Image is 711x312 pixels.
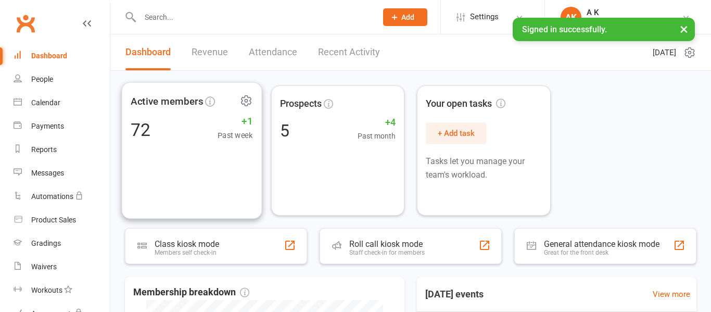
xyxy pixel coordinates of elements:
[14,255,110,279] a: Waivers
[249,34,297,70] a: Attendance
[358,130,396,142] span: Past month
[426,96,505,111] span: Your open tasks
[31,122,64,130] div: Payments
[544,239,659,249] div: General attendance kiosk mode
[417,285,492,304] h3: [DATE] events
[31,216,76,224] div: Product Sales
[522,24,607,34] span: Signed in successfully.
[31,192,73,201] div: Automations
[31,98,60,107] div: Calendar
[218,129,252,142] span: Past week
[31,75,53,83] div: People
[14,161,110,185] a: Messages
[131,121,150,139] div: 72
[587,8,682,17] div: A K
[426,122,487,144] button: + Add task
[280,122,289,139] div: 5
[14,208,110,232] a: Product Sales
[14,44,110,68] a: Dashboard
[218,114,252,129] span: +1
[14,232,110,255] a: Gradings
[12,10,39,36] a: Clubworx
[358,115,396,130] span: +4
[675,18,693,40] button: ×
[14,185,110,208] a: Automations
[31,52,67,60] div: Dashboard
[280,96,322,111] span: Prospects
[31,145,57,154] div: Reports
[31,286,62,294] div: Workouts
[349,249,425,256] div: Staff check-in for members
[426,155,542,181] p: Tasks let you manage your team's workload.
[14,91,110,115] a: Calendar
[131,93,203,109] span: Active members
[349,239,425,249] div: Roll call kiosk mode
[155,249,219,256] div: Members self check-in
[14,115,110,138] a: Payments
[544,249,659,256] div: Great for the front desk
[31,263,57,271] div: Waivers
[383,8,427,26] button: Add
[470,5,499,29] span: Settings
[587,17,682,27] div: Dromana Grappling Academy
[653,46,676,59] span: [DATE]
[125,34,171,70] a: Dashboard
[14,138,110,161] a: Reports
[318,34,380,70] a: Recent Activity
[14,68,110,91] a: People
[155,239,219,249] div: Class kiosk mode
[137,10,370,24] input: Search...
[192,34,228,70] a: Revenue
[14,279,110,302] a: Workouts
[31,169,64,177] div: Messages
[561,7,581,28] div: AK
[653,288,690,301] a: View more
[133,285,249,300] span: Membership breakdown
[31,239,61,247] div: Gradings
[401,13,414,21] span: Add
